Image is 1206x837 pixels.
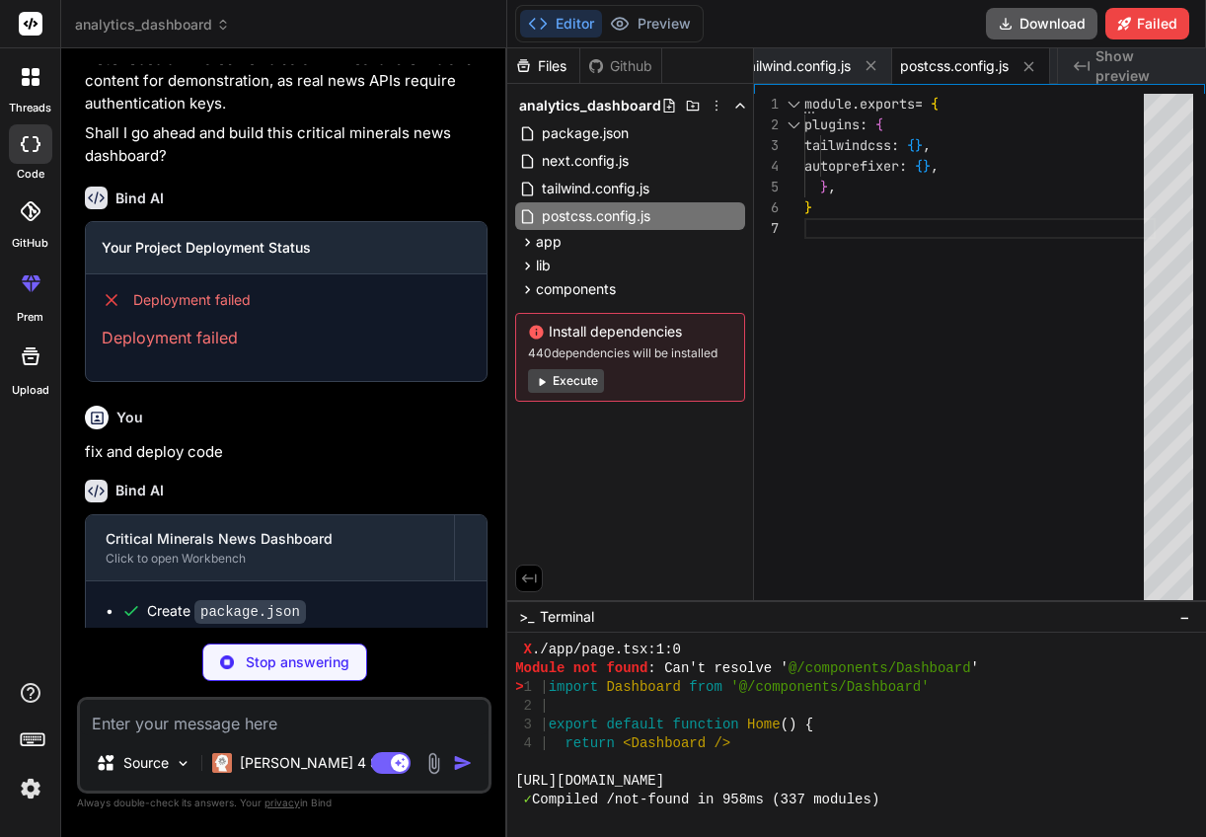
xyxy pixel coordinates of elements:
[507,56,579,76] div: Files
[580,56,661,76] div: Github
[515,659,647,678] span: Module not found
[212,753,232,773] img: Claude 4 Sonnet
[194,600,306,624] code: package.json
[9,100,51,116] label: threads
[540,607,594,627] span: Terminal
[540,204,652,228] span: postcss.config.js
[1179,607,1190,627] span: −
[524,716,549,734] span: 3 |
[536,232,562,252] span: app
[540,149,631,173] span: next.config.js
[971,659,979,678] span: '
[730,678,929,697] span: '@/components/Dashboard'
[524,734,549,753] span: 4 |
[102,326,471,349] p: Deployment failed
[115,189,164,208] h6: Bind AI
[714,734,730,753] span: />
[17,166,44,183] label: code
[532,641,681,659] span: ./app/page.tsx:1:0
[820,178,828,195] span: }
[1105,8,1189,39] button: Failed
[524,697,549,716] span: 2 |
[240,753,387,773] p: [PERSON_NAME] 4 S..
[528,322,732,342] span: Install dependencies
[264,797,300,808] span: privacy
[828,178,836,195] span: ,
[623,734,706,753] span: <Dashboard
[515,772,664,791] span: [URL][DOMAIN_NAME]
[860,95,915,113] span: exports
[1175,601,1194,633] button: −
[647,659,789,678] span: : Can't resolve '
[536,279,616,299] span: components
[17,309,43,326] label: prem
[565,734,614,753] span: return
[75,15,230,35] span: analytics_dashboard
[524,791,532,809] span: ✓
[422,752,445,775] img: attachment
[754,177,779,197] div: 5
[528,345,732,361] span: 440 dependencies will be installed
[453,753,473,773] img: icon
[606,678,681,697] span: Dashboard
[606,716,664,734] span: default
[781,94,806,114] div: Click to collapse the range.
[875,115,883,133] span: {
[519,607,534,627] span: >_
[102,238,471,258] h3: Your Project Deployment Status
[923,157,931,175] span: }
[754,114,779,135] div: 2
[754,218,779,239] div: 7
[891,136,899,154] span: :
[123,753,169,773] p: Source
[77,794,491,812] p: Always double-check its answers. Your in Bind
[754,197,779,218] div: 6
[852,95,860,113] span: .
[915,136,923,154] span: }
[246,652,349,672] p: Stop answering
[781,114,806,135] div: Click to collapse the range.
[602,10,699,38] button: Preview
[915,157,923,175] span: {
[519,96,661,115] span: analytics_dashboard
[931,157,939,175] span: ,
[536,256,551,275] span: lib
[1095,46,1190,86] span: Show preview
[524,641,532,659] span: X
[116,408,143,427] h6: You
[747,716,781,734] span: Home
[147,601,306,622] div: Create
[860,115,867,133] span: :
[133,290,251,310] span: Deployment failed
[689,678,722,697] span: from
[520,10,602,38] button: Editor
[106,551,434,567] div: Click to open Workbench
[804,136,891,154] span: tailwindcss
[743,56,851,76] span: tailwind.config.js
[85,122,488,167] p: Shall I go ahead and build this critical minerals news dashboard?
[85,441,488,464] p: fix and deploy code
[532,791,879,809] span: Compiled /not-found in 958ms (337 modules)
[115,481,164,500] h6: Bind AI
[12,382,49,399] label: Upload
[915,95,923,113] span: =
[804,198,812,216] span: }
[14,772,47,805] img: settings
[86,515,454,580] button: Critical Minerals News DashboardClick to open Workbench
[175,755,191,772] img: Pick Models
[85,49,119,68] strong: Note
[528,369,604,393] button: Execute
[754,156,779,177] div: 4
[899,157,907,175] span: :
[549,716,598,734] span: export
[540,177,651,200] span: tailwind.config.js
[804,115,860,133] span: plugins
[673,716,739,734] span: function
[515,678,523,697] span: >
[804,95,852,113] span: module
[524,678,549,697] span: 1 |
[986,8,1097,39] button: Download
[540,121,631,145] span: package.json
[106,529,434,549] div: Critical Minerals News Dashboard
[12,235,48,252] label: GitHub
